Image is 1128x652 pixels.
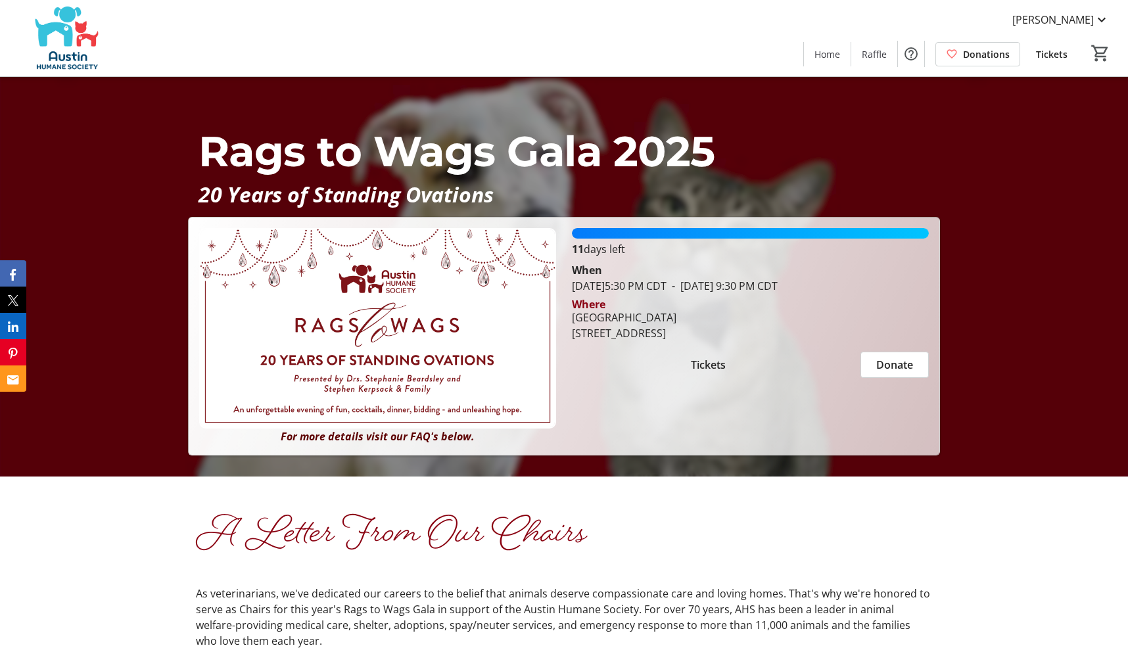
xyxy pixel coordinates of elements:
button: Help [898,41,924,67]
span: Donations [963,47,1010,61]
span: [PERSON_NAME] [1012,12,1094,28]
button: [PERSON_NAME] [1002,9,1120,30]
div: Where [572,299,605,310]
p: As veterinarians, we've dedicated our careers to the belief that animals deserve compassionate ca... [196,586,932,649]
div: [STREET_ADDRESS] [572,325,676,341]
span: A Letter From Our Chairs [196,492,587,580]
a: Tickets [1025,42,1078,66]
span: 11 [572,242,584,256]
p: days left [572,241,929,257]
span: [DATE] 9:30 PM CDT [667,279,778,293]
div: [GEOGRAPHIC_DATA] [572,310,676,325]
span: - [667,279,680,293]
span: Raffle [862,47,887,61]
a: Donations [935,42,1020,66]
span: Tickets [1036,47,1068,61]
button: Donate [860,352,929,378]
div: When [572,262,602,278]
img: Campaign CTA Media Photo [199,228,556,429]
p: Rags to Wags Gala 2025 [199,120,929,183]
em: For more details visit our FAQ's below. [281,429,475,444]
span: Home [814,47,840,61]
div: 100% of fundraising goal reached [572,228,929,239]
button: Tickets [572,352,845,378]
a: Raffle [851,42,897,66]
em: 20 Years of Standing Ovations [199,180,494,208]
a: Home [804,42,851,66]
img: Austin Humane Society's Logo [8,5,125,71]
span: Tickets [691,357,726,373]
span: Donate [876,357,913,373]
button: Cart [1089,41,1112,65]
span: [DATE] 5:30 PM CDT [572,279,667,293]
